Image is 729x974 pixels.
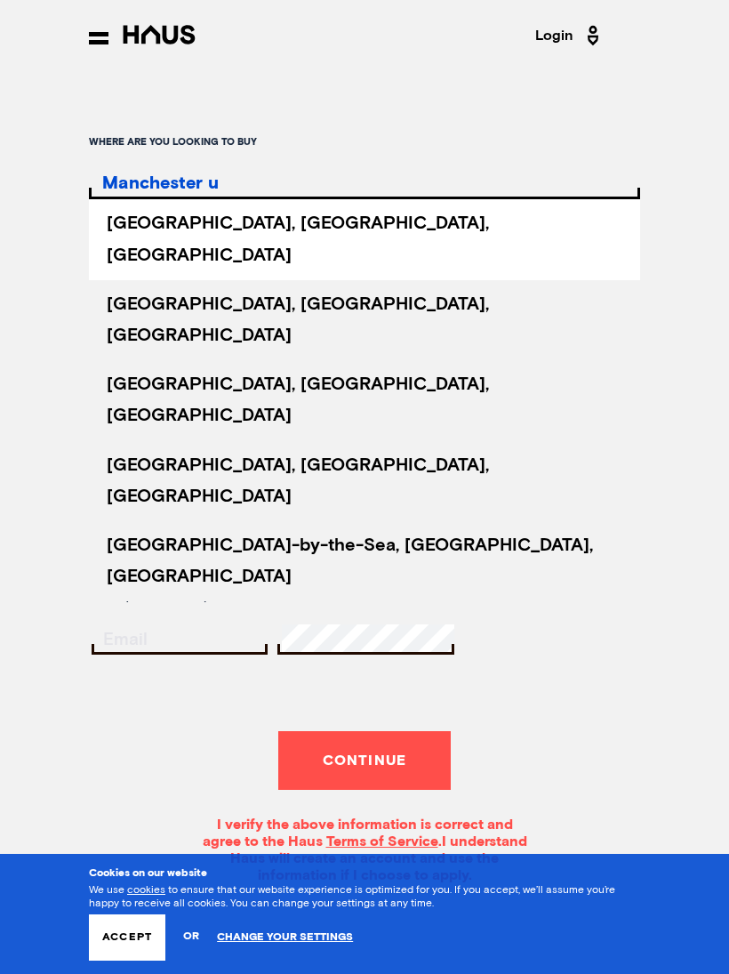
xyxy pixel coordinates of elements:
[96,630,268,648] input: email
[203,817,527,883] span: I verify the above information is correct and agree to the Haus . I understand Haus will create a...
[107,295,489,344] span: , [GEOGRAPHIC_DATA], [GEOGRAPHIC_DATA]
[326,834,438,849] a: Terms of Service
[535,21,605,50] a: Login
[107,375,292,393] b: [GEOGRAPHIC_DATA]
[107,375,489,424] span: , [GEOGRAPHIC_DATA], [GEOGRAPHIC_DATA]
[107,536,593,585] span: -by-the-Sea, [GEOGRAPHIC_DATA], [GEOGRAPHIC_DATA]
[107,214,489,263] span: , [GEOGRAPHIC_DATA], [GEOGRAPHIC_DATA]
[127,885,165,896] a: cookies
[107,295,292,313] b: [GEOGRAPHIC_DATA]
[278,731,452,790] button: Continue
[107,214,292,232] b: [GEOGRAPHIC_DATA]
[89,173,640,193] input: ratesLocationInput
[183,922,199,953] span: or
[89,914,165,961] button: Accept
[107,536,292,554] b: [GEOGRAPHIC_DATA]
[107,456,292,474] b: [GEOGRAPHIC_DATA]
[89,867,640,880] h3: Cookies on our website
[217,931,353,944] a: Change your settings
[89,885,615,908] span: We use to ensure that our website experience is optimized for you. If you accept, we’ll assume yo...
[282,624,453,654] input: password
[107,456,489,505] span: , [GEOGRAPHIC_DATA], [GEOGRAPHIC_DATA]
[89,126,640,157] label: Where are you looking to buy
